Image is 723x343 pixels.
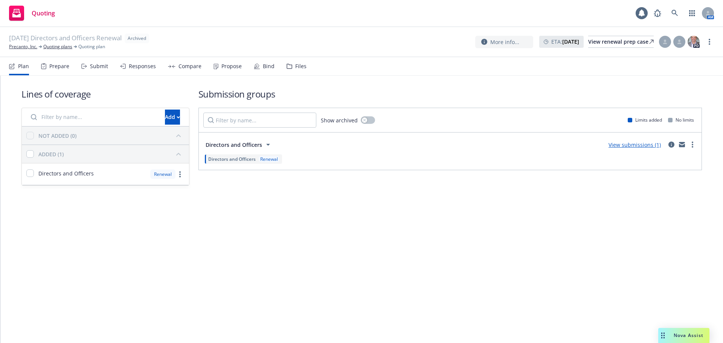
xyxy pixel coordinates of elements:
[263,63,275,69] div: Bind
[588,36,654,48] a: View renewal prep case
[667,140,676,149] a: circleInformation
[203,113,316,128] input: Filter by name...
[18,63,29,69] div: Plan
[650,6,665,21] a: Report a Bug
[203,137,275,152] button: Directors and Officers
[175,170,185,179] a: more
[658,328,668,343] div: Drag to move
[21,88,189,100] h1: Lines of coverage
[32,10,55,16] span: Quoting
[321,116,358,124] span: Show archived
[674,332,703,338] span: Nova Assist
[49,63,69,69] div: Prepare
[26,110,160,125] input: Filter by name...
[208,156,256,162] span: Directors and Officers
[165,110,180,124] div: Add
[38,130,185,142] button: NOT ADDED (0)
[221,63,242,69] div: Propose
[198,88,702,100] h1: Submission groups
[295,63,307,69] div: Files
[562,38,579,45] strong: [DATE]
[490,38,519,46] span: More info...
[78,43,105,50] span: Quoting plan
[9,34,122,43] span: [DATE] Directors and Officers Renewal
[178,63,201,69] div: Compare
[38,148,185,160] button: ADDED (1)
[38,132,76,140] div: NOT ADDED (0)
[688,36,700,48] img: photo
[38,150,64,158] div: ADDED (1)
[38,169,94,177] span: Directors and Officers
[588,36,654,47] div: View renewal prep case
[259,156,279,162] div: Renewal
[165,110,180,125] button: Add
[206,141,262,149] span: Directors and Officers
[9,43,37,50] a: Precanto, Inc.
[551,38,579,46] span: ETA :
[90,63,108,69] div: Submit
[609,141,661,148] a: View submissions (1)
[43,43,72,50] a: Quoting plans
[129,63,156,69] div: Responses
[668,117,694,123] div: No limits
[150,169,175,179] div: Renewal
[685,6,700,21] a: Switch app
[475,36,533,48] button: More info...
[658,328,709,343] button: Nova Assist
[628,117,662,123] div: Limits added
[6,3,58,24] a: Quoting
[128,35,146,42] span: Archived
[667,6,682,21] a: Search
[677,140,686,149] a: mail
[688,140,697,149] a: more
[705,37,714,46] a: more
